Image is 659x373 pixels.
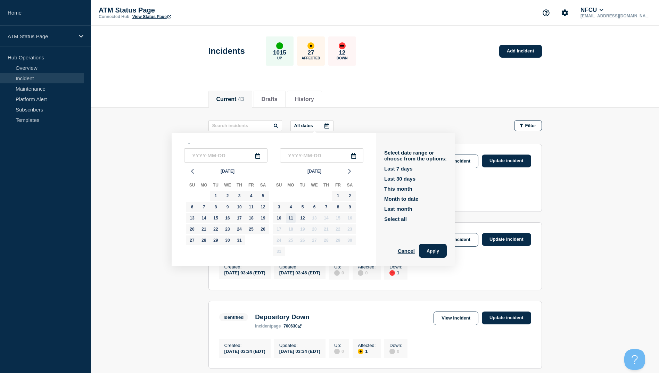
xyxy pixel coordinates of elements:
[208,120,282,131] input: Search incidents
[273,181,285,190] div: Su
[234,191,244,201] div: Thursday, Jul 3, 2025
[384,206,412,212] button: Last month
[234,202,244,212] div: Thursday, Jul 10, 2025
[499,45,542,58] a: Add incident
[187,213,197,223] div: Sunday, Jul 13, 2025
[187,235,197,245] div: Sunday, Jul 27, 2025
[276,42,283,49] div: up
[339,49,345,56] p: 12
[337,56,348,60] p: Down
[223,191,232,201] div: Wednesday, Jul 2, 2025
[333,213,343,223] div: Friday, Aug 15, 2025
[245,181,257,190] div: Fr
[221,166,234,176] span: [DATE]
[334,270,340,276] div: disabled
[389,264,402,270] p: Down :
[273,49,286,56] p: 1015
[298,224,307,234] div: Tuesday, Aug 19, 2025
[310,213,319,223] div: Wednesday, Aug 13, 2025
[258,191,268,201] div: Saturday, Jul 5, 2025
[223,213,232,223] div: Wednesday, Jul 16, 2025
[279,270,320,275] div: [DATE] 03:46 (EDT)
[307,49,314,56] p: 27
[358,270,376,276] div: 0
[345,224,355,234] div: Saturday, Aug 23, 2025
[345,213,355,223] div: Saturday, Aug 16, 2025
[307,166,321,176] span: [DATE]
[258,213,268,223] div: Saturday, Jul 19, 2025
[224,264,265,270] p: Created :
[345,202,355,212] div: Saturday, Aug 9, 2025
[321,224,331,234] div: Thursday, Aug 21, 2025
[223,224,232,234] div: Wednesday, Jul 23, 2025
[255,324,281,329] p: page
[389,270,402,276] div: 1
[333,235,343,245] div: Friday, Aug 29, 2025
[211,235,221,245] div: Tuesday, Jul 29, 2025
[290,120,333,131] button: All dates
[279,343,320,348] p: Updated :
[358,343,376,348] p: Affected :
[262,96,278,102] button: Drafts
[321,213,331,223] div: Thursday, Aug 14, 2025
[305,166,324,176] button: [DATE]
[310,202,319,212] div: Wednesday, Aug 6, 2025
[274,202,284,212] div: Sunday, Aug 3, 2025
[308,181,320,190] div: We
[307,42,314,49] div: affected
[246,213,256,223] div: Friday, Jul 18, 2025
[320,181,332,190] div: Th
[199,224,209,234] div: Monday, Jul 21, 2025
[434,233,478,247] a: View incident
[514,120,542,131] button: Filter
[321,202,331,212] div: Thursday, Aug 7, 2025
[222,181,233,190] div: We
[234,235,244,245] div: Thursday, Jul 31, 2025
[99,14,130,19] p: Connected Hub
[358,349,363,354] div: affected
[279,348,320,354] div: [DATE] 03:34 (EDT)
[211,213,221,223] div: Tuesday, Jul 15, 2025
[302,56,320,60] p: Affected
[358,264,376,270] p: Affected :
[310,224,319,234] div: Wednesday, Aug 20, 2025
[384,176,415,182] button: Last 30 days
[579,14,651,18] p: [EMAIL_ADDRESS][DOMAIN_NAME]
[223,235,232,245] div: Wednesday, Jul 30, 2025
[539,6,553,20] button: Support
[274,235,284,245] div: Sunday, Aug 24, 2025
[579,7,605,14] button: NFCU
[258,224,268,234] div: Saturday, Jul 26, 2025
[286,213,296,223] div: Monday, Aug 11, 2025
[257,181,269,190] div: Sa
[216,96,244,102] button: Current 43
[285,181,297,190] div: Mo
[295,96,314,102] button: History
[274,247,284,256] div: Sunday, Aug 31, 2025
[246,224,256,234] div: Friday, Jul 25, 2025
[332,181,344,190] div: Fr
[211,191,221,201] div: Tuesday, Jul 1, 2025
[333,191,343,201] div: Friday, Aug 1, 2025
[384,150,447,161] p: Select date range or choose from the options:
[389,348,402,354] div: 0
[298,235,307,245] div: Tuesday, Aug 26, 2025
[345,235,355,245] div: Saturday, Aug 30, 2025
[274,213,284,223] div: Sunday, Aug 10, 2025
[333,202,343,212] div: Friday, Aug 8, 2025
[419,244,447,258] button: Apply
[132,14,171,19] a: View Status Page
[286,202,296,212] div: Monday, Aug 4, 2025
[339,42,346,49] div: down
[238,96,244,102] span: 43
[286,224,296,234] div: Monday, Aug 18, 2025
[345,191,355,201] div: Saturday, Aug 2, 2025
[334,270,344,276] div: 0
[186,181,198,190] div: Su
[187,224,197,234] div: Sunday, Jul 20, 2025
[283,324,302,329] a: 700630
[482,312,531,324] a: Update incident
[398,244,415,258] button: Cancel
[384,166,413,172] button: Last 7 days
[255,324,271,329] span: incident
